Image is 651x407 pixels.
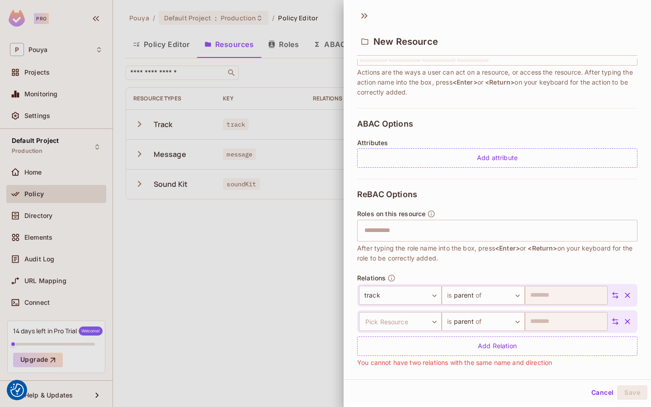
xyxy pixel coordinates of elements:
span: Attributes [357,139,388,147]
span: is [447,288,453,303]
span: <Enter> [453,78,477,86]
span: Relations [357,274,386,282]
span: Roles on this resource [357,210,425,218]
button: Consent Preferences [10,383,24,397]
div: Add attribute [357,148,637,168]
span: of [474,288,481,303]
span: of [474,314,481,329]
div: parent [442,312,524,331]
img: Revisit consent button [10,383,24,397]
div: parent [442,286,524,305]
span: <Enter> [495,244,520,252]
span: New Resource [373,36,438,47]
span: You cannot have two relations with the same name and direction [357,358,552,368]
span: After typing the role name into the box, press or on your keyboard for the role to be correctly a... [357,243,637,263]
button: Cancel [588,385,617,400]
span: Actions are the ways a user can act on a resource, or access the resource. After typing the actio... [357,67,637,97]
button: Save [617,385,647,400]
div: Add Relation [357,336,637,356]
span: ReBAC Options [357,190,417,199]
span: <Return> [485,78,514,86]
span: ABAC Options [357,119,413,128]
div: track [359,286,442,305]
span: <Return> [528,244,557,252]
span: is [447,314,453,329]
